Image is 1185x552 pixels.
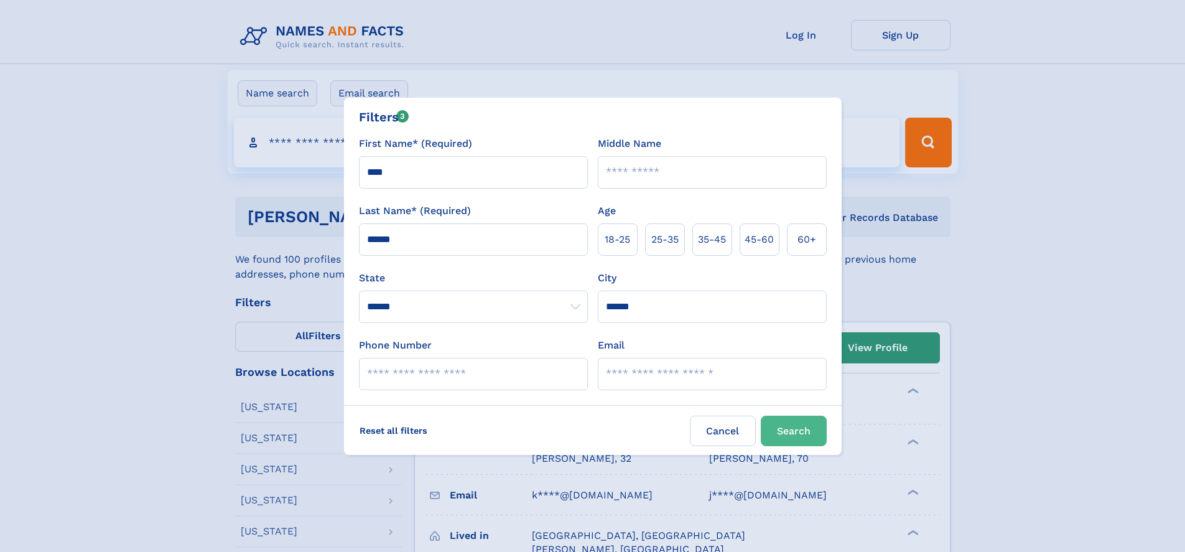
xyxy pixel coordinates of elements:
label: City [598,271,616,286]
label: Last Name* (Required) [359,203,471,218]
label: State [359,271,588,286]
span: 45‑60 [745,232,774,247]
label: Middle Name [598,136,661,151]
button: Search [761,416,827,446]
div: Filters [359,108,409,126]
span: 35‑45 [698,232,726,247]
label: Age [598,203,616,218]
label: Phone Number [359,338,432,353]
span: 18‑25 [605,232,630,247]
span: 60+ [797,232,816,247]
label: Reset all filters [351,416,435,446]
label: Email [598,338,625,353]
span: 25‑35 [651,232,679,247]
label: First Name* (Required) [359,136,472,151]
label: Cancel [690,416,756,446]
